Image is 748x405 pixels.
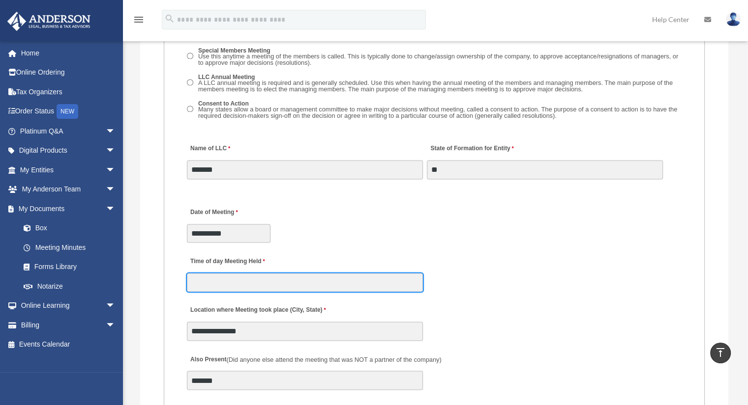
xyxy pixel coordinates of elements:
span: arrow_drop_down [106,315,125,335]
label: Location where Meeting took place (City, State) [187,304,329,317]
a: Digital Productsarrow_drop_down [7,141,130,161]
label: Special Members Meeting [195,46,682,68]
i: vertical_align_top [715,347,726,358]
a: Platinum Q&Aarrow_drop_down [7,121,130,141]
label: Also Present [187,353,444,366]
i: menu [133,14,145,26]
a: Billingarrow_drop_down [7,315,130,335]
div: NEW [57,104,78,119]
a: Notarize [14,276,130,296]
a: Box [14,218,130,238]
a: menu [133,17,145,26]
label: LLC Annual Meeting [195,73,682,94]
a: Meeting Minutes [14,238,125,257]
span: arrow_drop_down [106,180,125,200]
a: Order StatusNEW [7,102,130,122]
span: arrow_drop_down [106,199,125,219]
label: Name of LLC [187,142,233,156]
span: arrow_drop_down [106,141,125,161]
span: A LLC annual meeting is required and is generally scheduled. Use this when having the annual meet... [198,79,673,93]
span: Use this anytime a meeting of the members is called. This is typically done to change/assign owne... [198,53,678,66]
a: My Anderson Teamarrow_drop_down [7,180,130,199]
span: arrow_drop_down [106,296,125,316]
a: Tax Organizers [7,82,130,102]
label: Consent to Action [195,99,682,121]
a: Home [7,43,130,63]
label: State of Formation for Entity [427,142,516,156]
label: Date of Meeting [187,206,280,219]
a: My Entitiesarrow_drop_down [7,160,130,180]
a: vertical_align_top [710,343,731,363]
i: search [164,13,175,24]
a: Events Calendar [7,335,130,354]
span: arrow_drop_down [106,121,125,141]
a: Online Learningarrow_drop_down [7,296,130,316]
span: (Did anyone else attend the meeting that was NOT a partner of the company) [226,355,441,363]
span: arrow_drop_down [106,160,125,180]
a: Online Ordering [7,63,130,82]
a: Forms Library [14,257,130,277]
img: User Pic [726,12,741,27]
span: Many states allow a board or management committee to make major decisions without meeting, called... [198,106,677,119]
a: My Documentsarrow_drop_down [7,199,130,218]
img: Anderson Advisors Platinum Portal [4,12,93,31]
label: Time of day Meeting Held [187,255,280,268]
